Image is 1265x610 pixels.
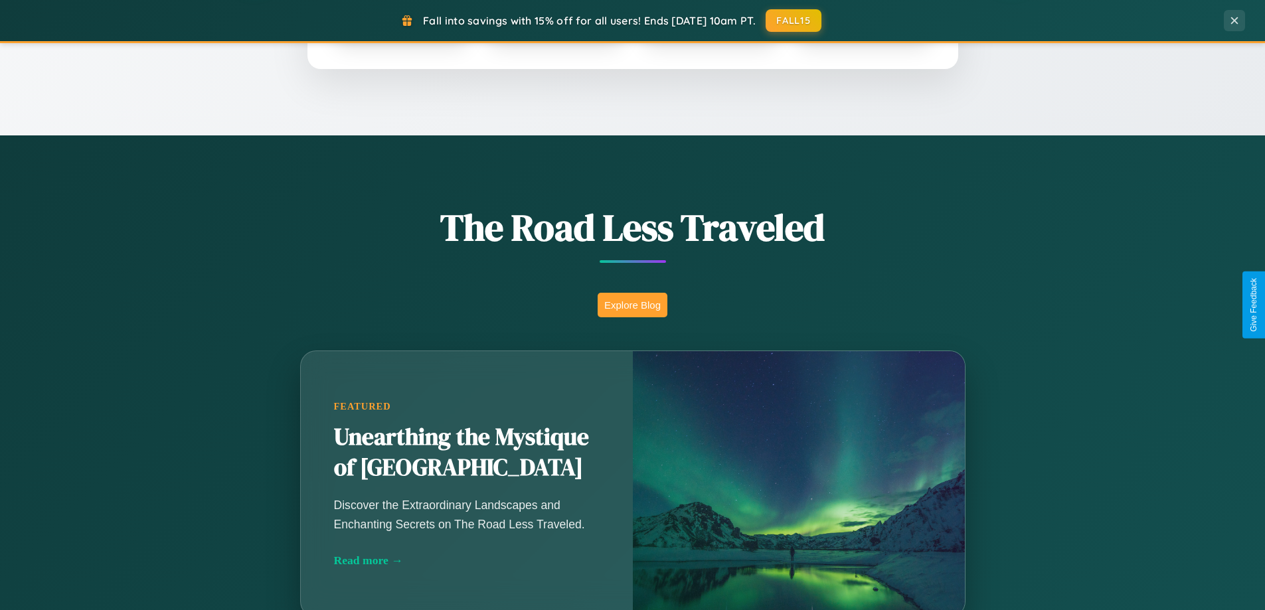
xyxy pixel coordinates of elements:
span: Fall into savings with 15% off for all users! Ends [DATE] 10am PT. [423,14,756,27]
div: Featured [334,401,600,412]
button: Explore Blog [598,293,667,317]
div: Give Feedback [1249,278,1258,332]
h2: Unearthing the Mystique of [GEOGRAPHIC_DATA] [334,422,600,483]
button: FALL15 [766,9,821,32]
h1: The Road Less Traveled [234,202,1031,253]
div: Read more → [334,554,600,568]
p: Discover the Extraordinary Landscapes and Enchanting Secrets on The Road Less Traveled. [334,496,600,533]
